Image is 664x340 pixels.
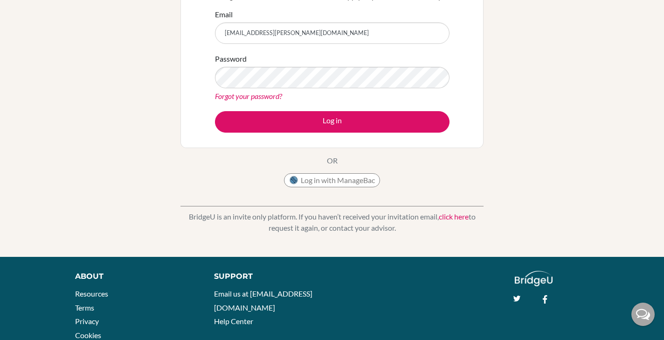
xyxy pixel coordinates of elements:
label: Email [215,9,233,20]
a: Terms [75,303,94,312]
a: click here [439,212,469,221]
a: Cookies [75,331,101,340]
a: Email us at [EMAIL_ADDRESS][DOMAIN_NAME] [214,289,312,312]
a: Privacy [75,317,99,326]
button: Log in with ManageBac [284,173,380,187]
div: About [75,271,193,282]
a: Help Center [214,317,253,326]
a: Forgot your password? [215,92,282,100]
div: Support [214,271,323,282]
label: Password [215,53,247,64]
a: Resources [75,289,108,298]
button: Log in [215,111,450,133]
p: BridgeU is an invite only platform. If you haven’t received your invitation email, to request it ... [180,211,484,234]
span: Help [21,7,41,15]
img: logo_white@2x-f4f0deed5e89b7ecb1c2cc34c3e3d731f90f0f143d5ea2071677605dd97b5244.png [515,271,553,286]
p: OR [327,155,338,166]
